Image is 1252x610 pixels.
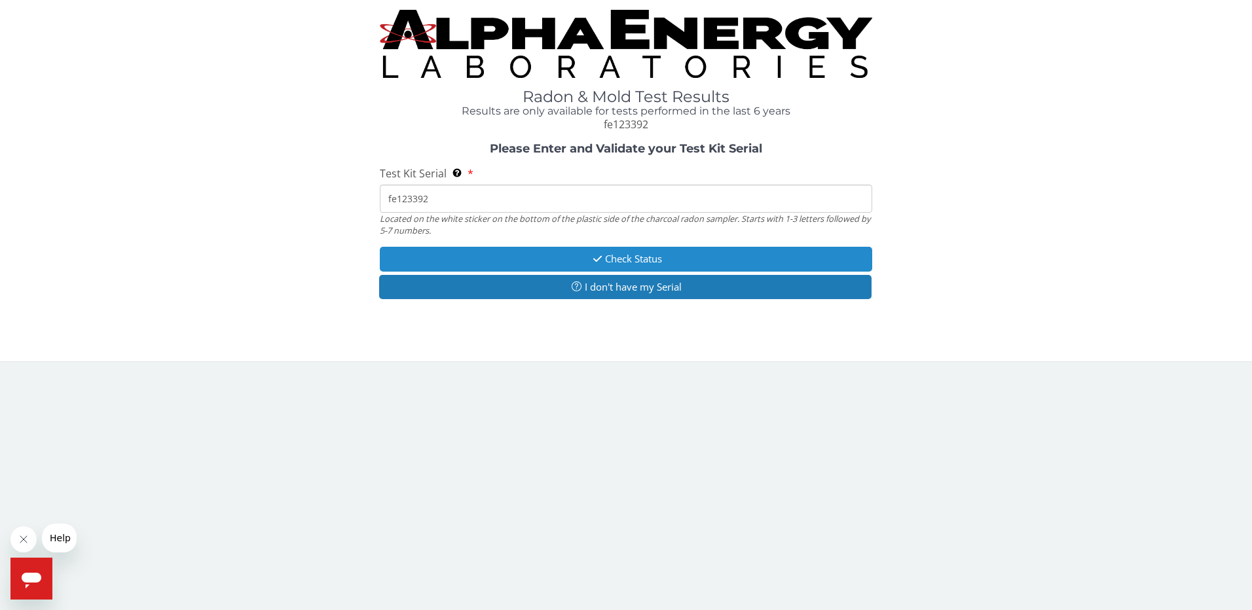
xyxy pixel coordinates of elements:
img: TightCrop.jpg [380,10,873,78]
iframe: Button to launch messaging window [10,558,52,600]
div: Located on the white sticker on the bottom of the plastic side of the charcoal radon sampler. Sta... [380,213,873,237]
iframe: Message from company [42,524,77,552]
iframe: Close message [10,526,37,552]
span: Test Kit Serial [380,166,447,181]
button: I don't have my Serial [379,275,872,299]
h4: Results are only available for tests performed in the last 6 years [380,105,873,117]
strong: Please Enter and Validate your Test Kit Serial [490,141,762,156]
span: fe123392 [604,117,648,132]
h1: Radon & Mold Test Results [380,88,873,105]
button: Check Status [380,247,873,271]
